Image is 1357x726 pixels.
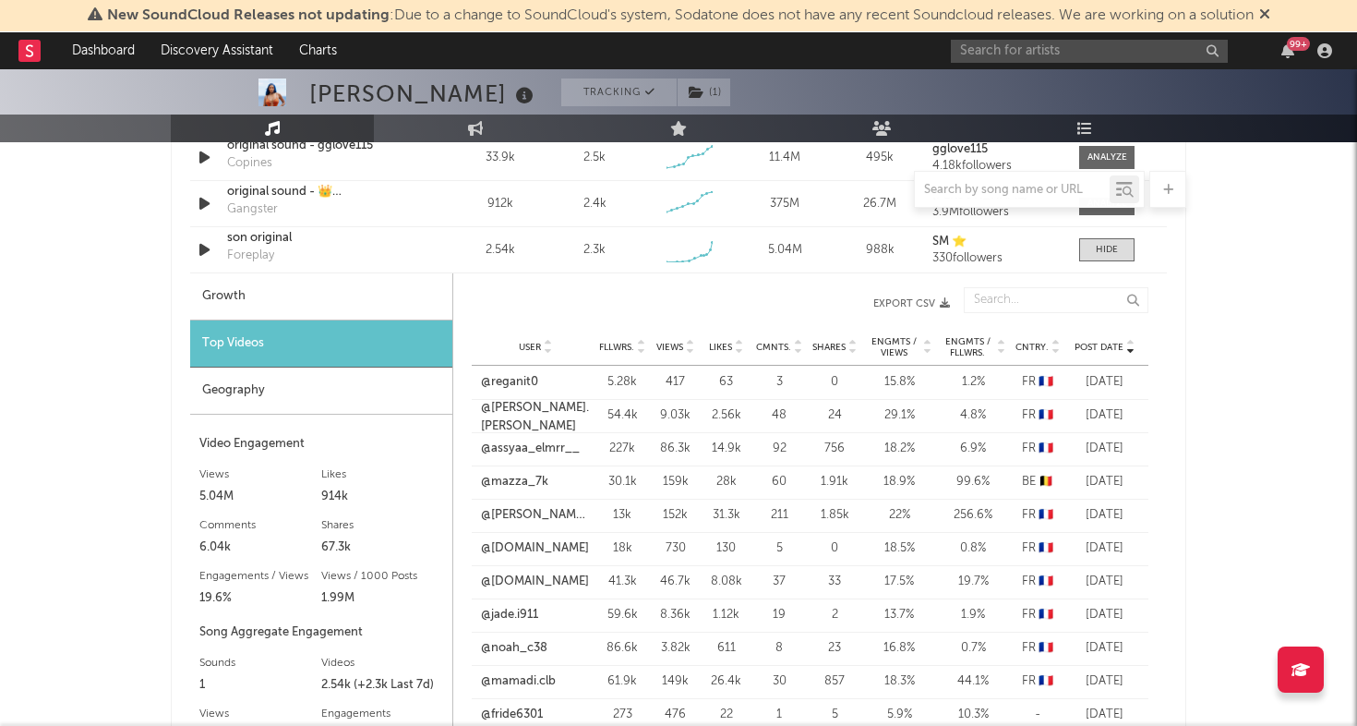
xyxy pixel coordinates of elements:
span: Cmnts. [756,342,791,353]
div: 18.3 % [867,672,931,691]
div: 2.5k [583,149,606,167]
div: 3.82k [654,639,696,658]
div: Sounds [199,652,321,674]
span: 🇫🇷 [1039,509,1053,521]
div: 1.99M [321,587,443,610]
div: 2.54k (+2.3k Last 7d) [321,674,443,696]
span: 🇧🇪 [1039,476,1053,488]
div: 149k [654,672,696,691]
div: 1.9 % [941,606,1005,624]
input: Search... [964,287,1148,313]
span: 🇫🇷 [1039,609,1053,621]
div: 8 [756,639,802,658]
div: 30.1k [599,473,645,491]
div: 29.1 % [867,406,931,425]
div: [DATE] [1070,473,1139,491]
div: 2 [811,606,858,624]
div: 30 [756,672,802,691]
a: @fride6301 [481,706,543,724]
div: 37 [756,573,802,591]
a: @reganit0 [481,373,538,392]
div: 227k [599,440,645,458]
div: 5.28k [599,373,645,392]
span: Views [656,342,683,353]
div: [PERSON_NAME] [309,79,538,109]
div: 31.3k [705,506,747,525]
div: 18.2 % [867,440,931,458]
div: 86.6k [599,639,645,658]
button: (1) [678,79,730,106]
div: 476 [654,706,696,724]
div: 17.5 % [867,573,931,591]
div: Shares [321,514,443,537]
div: [DATE] [1070,606,1139,624]
span: Engmts / Fllwrs. [941,336,994,358]
div: [DATE] [1070,706,1139,724]
div: 5.04M [199,486,321,508]
a: @assyaa_elmrr__ [481,440,580,458]
div: 33 [811,573,858,591]
div: 18.5 % [867,539,931,558]
a: @[DOMAIN_NAME] [481,573,589,591]
div: BE [1015,473,1061,491]
div: Views / 1000 Posts [321,565,443,587]
div: 13k [599,506,645,525]
div: 756 [811,440,858,458]
div: 60 [756,473,802,491]
span: 🇫🇷 [1039,409,1053,421]
a: Discovery Assistant [148,32,286,69]
div: [DATE] [1070,573,1139,591]
div: FR [1015,506,1061,525]
div: 14.9k [705,440,747,458]
div: 16.8 % [867,639,931,658]
span: Dismiss [1259,8,1270,23]
div: 1.12k [705,606,747,624]
span: 🇫🇷 [1039,575,1053,587]
div: Engagements / Views [199,565,321,587]
div: 6.9 % [941,440,1005,458]
a: original sound - gglove115 [227,137,420,155]
strong: SM ⭐️ [932,236,967,248]
div: 2.54k [457,241,543,260]
div: 5 [811,706,858,724]
div: 63 [705,373,747,392]
div: Foreplay [227,247,274,265]
div: FR [1015,406,1061,425]
div: Top Videos [190,321,452,368]
div: 1.85k [811,506,858,525]
div: 67.3k [321,537,443,559]
div: Song Aggregate Engagement [199,622,443,644]
div: 159k [654,473,696,491]
a: @mazza_7k [481,473,548,491]
div: 1.2 % [941,373,1005,392]
span: Post Date [1075,342,1123,353]
a: son original [227,229,420,248]
div: FR [1015,440,1061,458]
button: Tracking [561,79,677,106]
div: FR [1015,672,1061,691]
div: 26.4k [705,672,747,691]
div: 5 [756,539,802,558]
div: 9.03k [654,406,696,425]
div: 24 [811,406,858,425]
span: Engmts / Views [867,336,920,358]
div: 8.08k [705,573,747,591]
input: Search by song name or URL [915,183,1110,198]
span: 🇫🇷 [1039,376,1053,388]
div: Geography [190,368,452,415]
div: 0.7 % [941,639,1005,658]
a: @[PERSON_NAME].cn3 [481,506,590,525]
span: 🇫🇷 [1039,642,1053,654]
div: 2.56k [705,406,747,425]
div: 99 + [1287,37,1310,51]
a: gglove115 [932,143,1061,156]
div: 417 [654,373,696,392]
div: Views [199,464,321,486]
div: 28k [705,473,747,491]
div: 988k [837,241,923,260]
div: [DATE] [1070,406,1139,425]
div: 0.8 % [941,539,1005,558]
a: @jade.i911 [481,606,538,624]
div: 10.3 % [941,706,1005,724]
